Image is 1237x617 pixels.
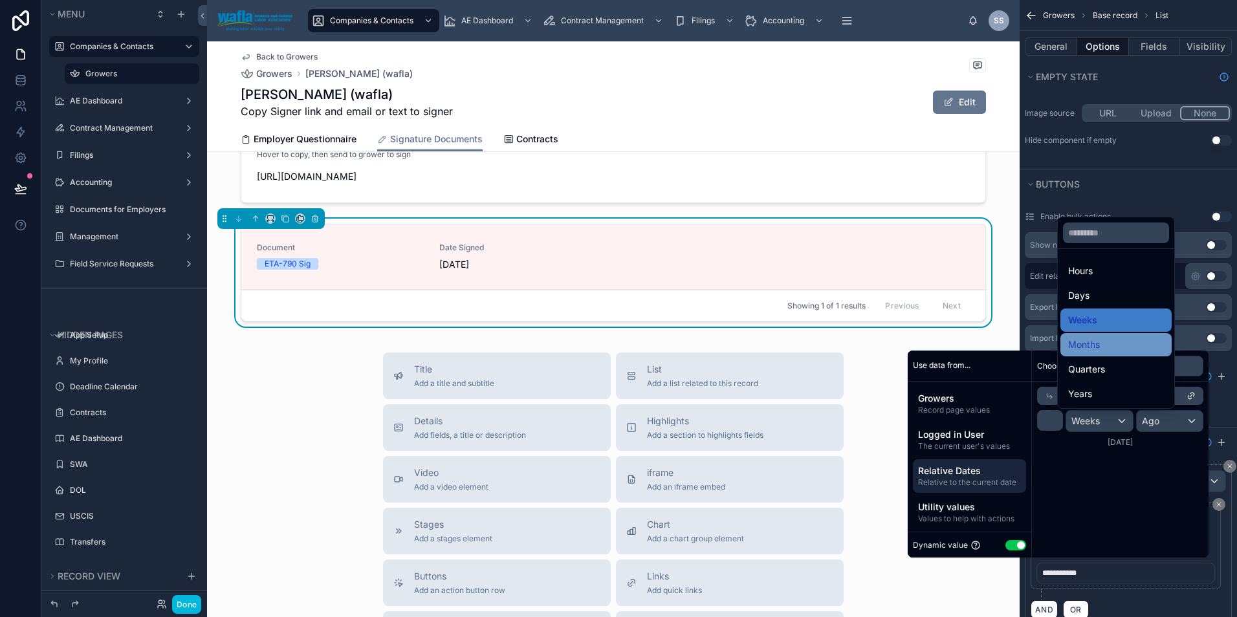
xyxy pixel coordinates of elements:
[383,404,611,451] button: DetailsAdd fields, a title or description
[70,356,192,366] label: My Profile
[647,482,725,492] span: Add an iframe embed
[414,534,492,544] span: Add a stages element
[439,9,539,32] a: AE Dashboard
[616,559,844,606] button: LinksAdd quick links
[461,16,513,26] span: AE Dashboard
[70,204,192,215] label: Documents for Employers
[1036,71,1098,82] span: Empty state
[241,52,318,62] a: Back to Growers
[265,258,311,270] div: ETA-790 Sig
[1030,302,1079,312] span: Export button
[1068,312,1097,328] span: Weeks
[414,466,488,479] span: Video
[647,534,744,544] span: Add a chart group element
[241,85,453,103] h1: [PERSON_NAME] (wafla)
[647,570,702,583] span: Links
[70,330,192,340] label: App Setup
[561,16,644,26] span: Contract Management
[58,570,120,581] span: Record view
[1025,68,1214,86] button: Empty state
[616,404,844,451] button: HighlightsAdd a section to highlights fields
[763,16,804,26] span: Accounting
[414,585,505,596] span: Add an action button row
[741,9,830,32] a: Accounting
[70,485,192,495] label: DOL
[308,9,439,32] a: Companies & Contacts
[70,123,173,133] label: Contract Management
[70,96,173,106] label: AE Dashboard
[1068,362,1105,377] span: Quarters
[383,559,611,606] button: ButtonsAdd an action button row
[70,259,173,269] label: Field Service Requests
[647,518,744,531] span: Chart
[616,352,844,399] button: ListAdd a list related to this record
[439,258,606,271] span: [DATE]
[241,224,985,290] a: DocumentETA-790 SigDate Signed[DATE]
[70,511,192,521] a: USCIS
[58,8,85,19] span: Menu
[1180,106,1230,120] button: None
[414,570,505,583] span: Buttons
[303,6,968,35] div: scrollable content
[439,243,606,253] span: Date Signed
[1093,10,1137,21] span: Base record
[647,415,763,428] span: Highlights
[70,41,173,52] a: Companies & Contacts
[1129,38,1181,56] button: Fields
[47,567,179,585] button: Record view
[616,456,844,503] button: iframeAdd an iframe embed
[1040,211,1111,222] label: Enable bulk actions
[414,415,526,428] span: Details
[172,595,201,614] button: Done
[85,69,192,79] a: Growers
[70,150,173,160] label: Filings
[1068,386,1092,402] span: Years
[1219,72,1229,82] svg: Show help information
[305,67,413,80] a: [PERSON_NAME] (wafla)
[414,482,488,492] span: Add a video element
[414,363,494,376] span: Title
[241,127,356,153] a: Employer Questionnaire
[539,9,670,32] a: Contract Management
[330,16,413,26] span: Companies & Contacts
[256,52,318,62] span: Back to Growers
[414,378,494,389] span: Add a title and subtitle
[1077,38,1129,56] button: Options
[70,459,192,470] label: SWA
[503,127,558,153] a: Contracts
[647,585,702,596] span: Add quick links
[70,433,192,444] label: AE Dashboard
[647,378,758,389] span: Add a list related to this record
[383,352,611,399] button: TitleAdd a title and subtitle
[516,133,558,146] span: Contracts
[616,508,844,554] button: ChartAdd a chart group element
[1025,135,1117,146] div: Hide component if empty
[670,9,741,32] a: Filings
[47,5,148,23] button: Menu
[383,456,611,503] button: VideoAdd a video element
[377,127,483,152] a: Signature Documents
[1068,263,1093,279] span: Hours
[47,326,194,344] button: Hidden pages
[692,16,715,26] span: Filings
[70,382,192,392] label: Deadline Calendar
[647,466,725,479] span: iframe
[1036,179,1080,189] span: Buttons
[70,537,192,547] label: Transfers
[647,363,758,376] span: List
[70,407,192,418] a: Contracts
[1025,108,1077,118] label: Image source
[254,133,356,146] span: Employer Questionnaire
[933,91,986,114] button: Edit
[1030,333,1079,343] span: Import button
[1132,106,1181,120] button: Upload
[787,301,866,311] span: Showing 1 of 1 results
[70,177,173,188] label: Accounting
[1030,271,1102,281] label: Edit related records
[1030,240,1120,250] div: Show new record button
